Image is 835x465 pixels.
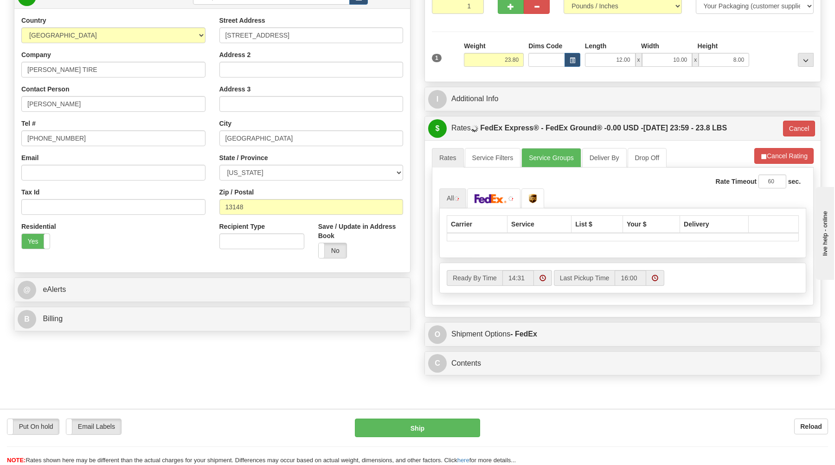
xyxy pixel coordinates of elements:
label: Contact Person [21,84,69,94]
img: tiny_red.gif [454,196,459,201]
label: Address 2 [219,50,251,59]
label: Put On hold [7,419,59,434]
label: Residential [21,222,56,231]
label: Dims Code [528,41,562,51]
button: Cancel Rating [754,148,814,164]
th: Service [507,215,572,233]
a: @ eAlerts [18,280,407,299]
label: Last Pickup Time [554,270,615,286]
span: $ [428,119,447,138]
a: CContents [428,354,817,373]
a: Drop Off [628,148,667,168]
span: x [692,53,699,67]
a: Rates [432,148,464,168]
button: Cancel [783,121,816,136]
span: eAlerts [43,285,66,293]
label: Height [698,41,718,51]
label: City [219,119,231,128]
strong: - FedEx [510,330,537,338]
a: B Billing [18,310,407,329]
a: OShipment Options- FedEx [428,325,817,344]
th: Delivery [680,215,749,233]
span: O [428,325,447,344]
label: Weight [464,41,485,51]
th: Carrier [447,215,507,233]
img: UPS [529,194,537,203]
span: I [428,90,447,109]
button: Reload [794,419,828,434]
label: Ready By Time [447,270,502,286]
label: Length [585,41,607,51]
img: Progress.gif [471,125,478,132]
label: Company [21,50,51,59]
a: All [439,188,466,208]
label: Yes [22,234,50,249]
label: Tax Id [21,187,39,197]
label: Street Address [219,16,265,25]
label: State / Province [219,153,268,162]
label: No [319,243,347,258]
span: C [428,354,447,373]
span: 0.00 USD - [607,124,643,132]
span: x [636,53,642,67]
span: 1 [432,54,442,62]
a: Deliver By [582,148,627,168]
span: NOTE: [7,457,26,464]
label: Email Labels [66,419,121,434]
div: ... [798,53,814,67]
span: @ [18,281,36,299]
iframe: chat widget [814,185,834,280]
label: FedEx Express® - FedEx Ground® - [DATE] 23:59 - 23.8 LBS [480,119,727,137]
label: Rate Timeout [716,177,757,186]
a: here [457,457,469,464]
label: Country [21,16,46,25]
a: $Rates FedEx Express® - FedEx Ground® -0.00 USD -[DATE] 23:59 - 23.8 LBS [428,119,778,138]
label: Zip / Postal [219,187,254,197]
a: IAdditional Info [428,90,817,109]
label: Address 3 [219,84,251,94]
label: Recipient Type [219,222,265,231]
img: tiny_red.gif [508,196,513,201]
input: Enter a location [219,27,404,43]
button: Ship [355,419,480,437]
th: List $ [572,215,623,233]
a: Service Filters [465,148,521,168]
label: Email [21,153,39,162]
label: Width [641,41,659,51]
th: Your $ [623,215,680,233]
label: Tel # [21,119,36,128]
label: Save / Update in Address Book [318,222,403,240]
img: FedEx Express® [475,194,507,203]
span: B [18,310,36,329]
span: Billing [43,315,63,323]
div: live help - online [7,8,86,15]
a: Service Groups [521,148,581,168]
label: sec. [788,177,801,186]
b: Reload [800,423,822,430]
